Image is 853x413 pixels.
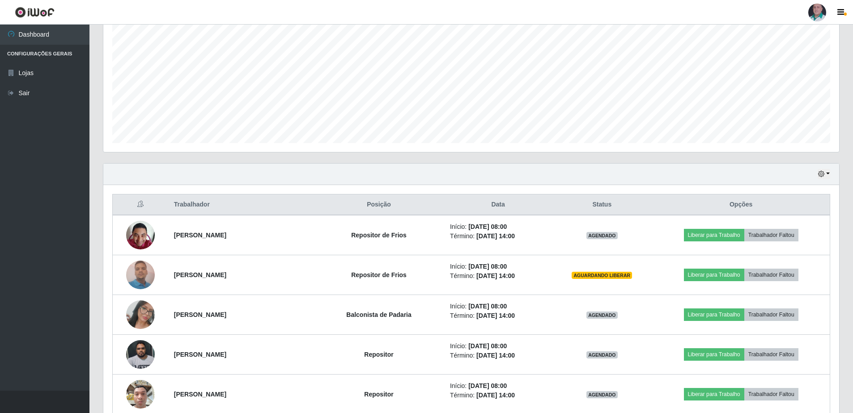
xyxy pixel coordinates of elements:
time: [DATE] 14:00 [476,352,515,359]
img: 1650455423616.jpeg [126,216,155,254]
button: Trabalhador Faltou [744,348,798,361]
th: Trabalhador [169,194,313,215]
strong: [PERSON_NAME] [174,271,226,278]
button: Trabalhador Faltou [744,388,798,400]
button: Trabalhador Faltou [744,308,798,321]
li: Início: [450,222,546,232]
button: Liberar para Trabalho [684,308,744,321]
strong: [PERSON_NAME] [174,351,226,358]
span: AGUARDANDO LIBERAR [572,272,632,279]
time: [DATE] 14:00 [476,232,515,240]
img: 1754659600892.jpeg [126,289,155,340]
time: [DATE] 08:00 [468,342,507,350]
strong: Repositor [364,351,393,358]
li: Término: [450,232,546,241]
strong: Repositor [364,391,393,398]
button: Liberar para Trabalho [684,388,744,400]
li: Término: [450,311,546,320]
time: [DATE] 08:00 [468,263,507,270]
button: Liberar para Trabalho [684,269,744,281]
button: Trabalhador Faltou [744,269,798,281]
span: AGENDADO [586,312,618,319]
span: AGENDADO [586,351,618,358]
strong: [PERSON_NAME] [174,391,226,398]
time: [DATE] 14:00 [476,392,515,399]
button: Liberar para Trabalho [684,348,744,361]
strong: [PERSON_NAME] [174,311,226,318]
time: [DATE] 08:00 [468,382,507,389]
li: Início: [450,341,546,351]
th: Posição [313,194,445,215]
span: AGENDADO [586,232,618,239]
img: 1748792170326.jpeg [126,375,155,413]
th: Opções [652,194,830,215]
time: [DATE] 08:00 [468,223,507,230]
li: Início: [450,381,546,391]
button: Liberar para Trabalho [684,229,744,241]
strong: Balconista de Padaria [346,311,412,318]
strong: Repositor de Frios [351,271,407,278]
img: 1747319122183.jpeg [126,256,155,294]
time: [DATE] 08:00 [468,303,507,310]
li: Início: [450,262,546,271]
span: AGENDADO [586,391,618,398]
img: CoreUI Logo [15,7,55,18]
li: Término: [450,351,546,360]
strong: [PERSON_NAME] [174,232,226,239]
time: [DATE] 14:00 [476,312,515,319]
button: Trabalhador Faltou [744,229,798,241]
li: Início: [450,302,546,311]
li: Término: [450,271,546,281]
time: [DATE] 14:00 [476,272,515,279]
img: 1718553093069.jpeg [126,335,155,373]
strong: Repositor de Frios [351,232,407,239]
th: Status [552,194,652,215]
th: Data [445,194,552,215]
li: Término: [450,391,546,400]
